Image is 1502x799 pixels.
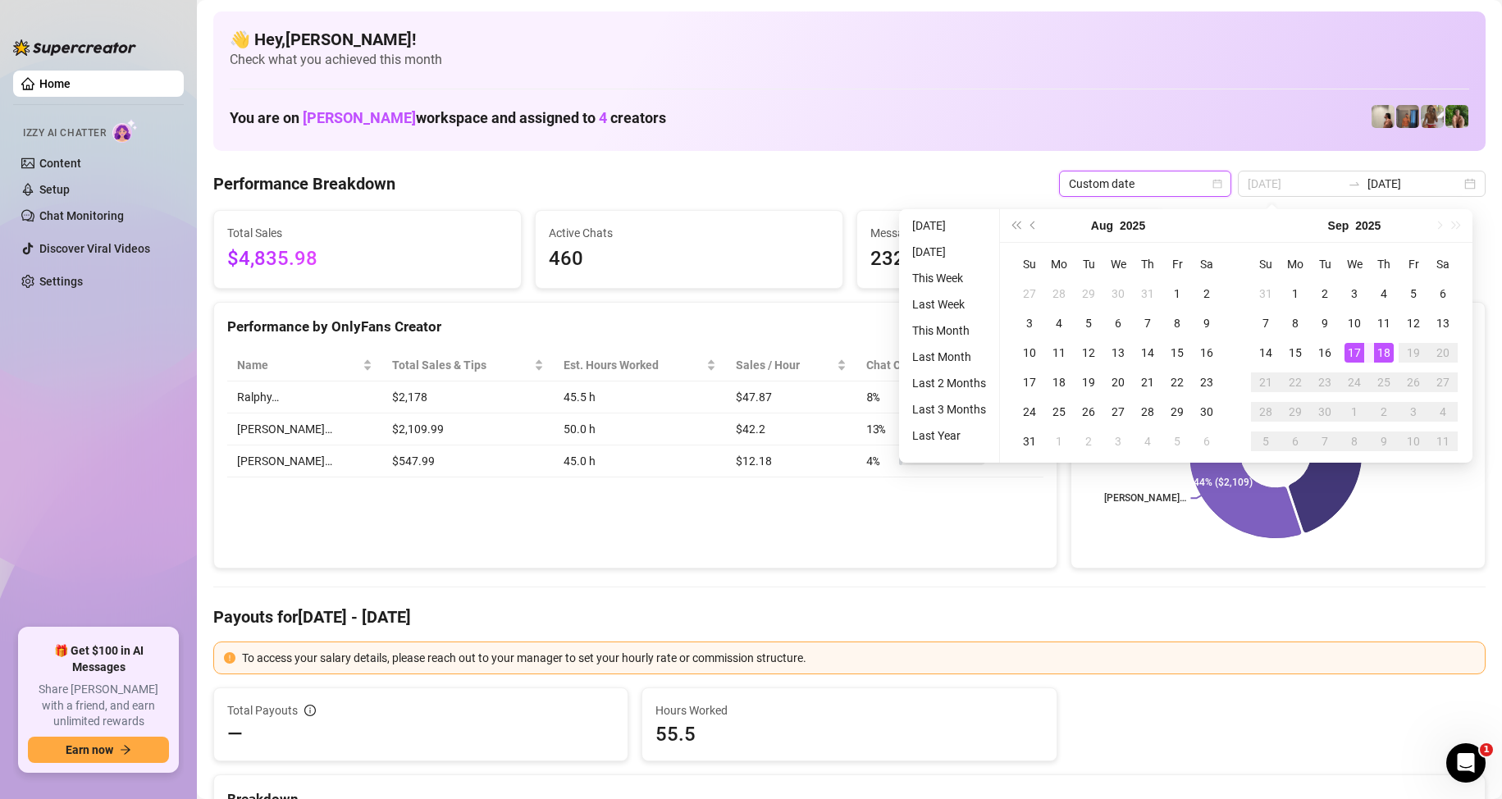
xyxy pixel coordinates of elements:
[1315,402,1335,422] div: 30
[1007,209,1025,242] button: Last year (Control + left)
[382,381,554,413] td: $2,178
[1315,284,1335,304] div: 2
[554,445,726,477] td: 45.0 h
[1167,343,1187,363] div: 15
[1197,313,1217,333] div: 9
[1079,284,1098,304] div: 29
[1103,397,1133,427] td: 2025-08-27
[1399,338,1428,368] td: 2025-09-19
[227,381,382,413] td: Ralphy…
[1433,313,1453,333] div: 13
[1433,343,1453,363] div: 20
[1428,279,1458,308] td: 2025-09-06
[1167,284,1187,304] div: 1
[1328,209,1349,242] button: Choose a month
[1162,308,1192,338] td: 2025-08-08
[1074,308,1103,338] td: 2025-08-05
[1251,397,1281,427] td: 2025-09-28
[1480,743,1493,756] span: 1
[1367,175,1461,193] input: End date
[227,721,243,747] span: —
[1285,431,1305,451] div: 6
[1167,431,1187,451] div: 5
[227,224,508,242] span: Total Sales
[906,321,993,340] li: This Month
[1192,338,1221,368] td: 2025-08-16
[1256,431,1276,451] div: 5
[1340,397,1369,427] td: 2025-10-01
[1369,338,1399,368] td: 2025-09-18
[1162,368,1192,397] td: 2025-08-22
[1344,431,1364,451] div: 8
[1428,427,1458,456] td: 2025-10-11
[1020,343,1039,363] div: 10
[1015,279,1044,308] td: 2025-07-27
[1285,313,1305,333] div: 8
[856,349,1043,381] th: Chat Conversion
[1372,105,1395,128] img: Ralphy
[1281,249,1310,279] th: Mo
[1315,431,1335,451] div: 7
[1103,308,1133,338] td: 2025-08-06
[870,224,1151,242] span: Messages Sent
[549,244,829,275] span: 460
[1192,249,1221,279] th: Sa
[1374,431,1394,451] div: 9
[1015,249,1044,279] th: Su
[1344,372,1364,392] div: 24
[1074,338,1103,368] td: 2025-08-12
[1079,343,1098,363] div: 12
[1162,397,1192,427] td: 2025-08-29
[1315,372,1335,392] div: 23
[866,420,893,438] span: 13 %
[1103,368,1133,397] td: 2025-08-20
[1399,279,1428,308] td: 2025-09-05
[866,356,1020,374] span: Chat Conversion
[1285,284,1305,304] div: 1
[227,701,298,719] span: Total Payouts
[1044,397,1074,427] td: 2025-08-25
[230,28,1469,51] h4: 👋 Hey, [PERSON_NAME] !
[1399,397,1428,427] td: 2025-10-03
[906,347,993,367] li: Last Month
[1340,279,1369,308] td: 2025-09-03
[1103,338,1133,368] td: 2025-08-13
[554,413,726,445] td: 50.0 h
[1310,308,1340,338] td: 2025-09-09
[1197,343,1217,363] div: 16
[39,242,150,255] a: Discover Viral Videos
[1399,368,1428,397] td: 2025-09-26
[112,119,138,143] img: AI Chatter
[28,737,169,763] button: Earn nowarrow-right
[564,356,703,374] div: Est. Hours Worked
[1133,279,1162,308] td: 2025-07-31
[1428,368,1458,397] td: 2025-09-27
[230,51,1469,69] span: Check what you achieved this month
[23,126,106,141] span: Izzy AI Chatter
[906,294,993,314] li: Last Week
[906,373,993,393] li: Last 2 Months
[1049,284,1069,304] div: 28
[736,356,833,374] span: Sales / Hour
[1108,313,1128,333] div: 6
[549,224,829,242] span: Active Chats
[1074,249,1103,279] th: Tu
[1162,427,1192,456] td: 2025-09-05
[1108,372,1128,392] div: 20
[1428,249,1458,279] th: Sa
[1162,249,1192,279] th: Fr
[1396,105,1419,128] img: Wayne
[1369,368,1399,397] td: 2025-09-25
[1108,402,1128,422] div: 27
[726,381,856,413] td: $47.87
[1015,308,1044,338] td: 2025-08-03
[1340,308,1369,338] td: 2025-09-10
[1404,284,1423,304] div: 5
[1192,279,1221,308] td: 2025-08-02
[1108,431,1128,451] div: 3
[1404,431,1423,451] div: 10
[227,445,382,477] td: [PERSON_NAME]…
[1074,397,1103,427] td: 2025-08-26
[1340,427,1369,456] td: 2025-10-08
[1044,308,1074,338] td: 2025-08-04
